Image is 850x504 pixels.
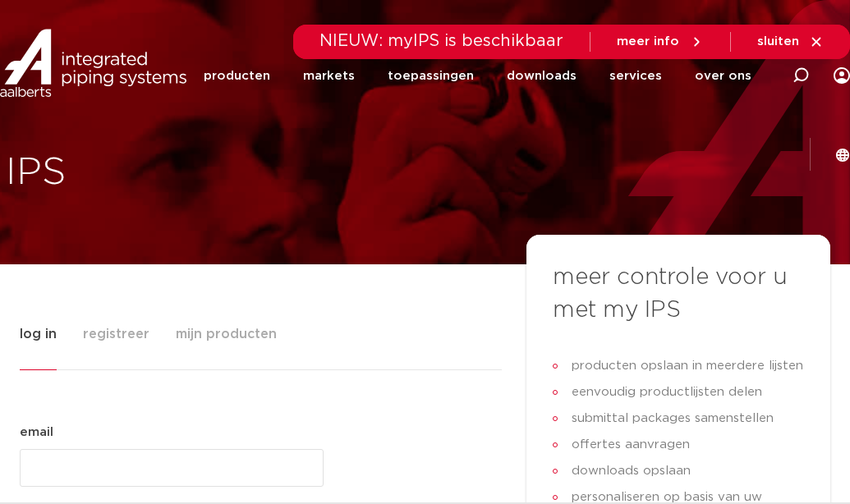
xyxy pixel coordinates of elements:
[617,35,679,48] span: meer info
[609,44,662,108] a: services
[303,44,355,108] a: markets
[757,34,824,49] a: sluiten
[204,44,751,108] nav: Menu
[20,423,53,442] label: email
[553,261,804,327] h3: meer controle voor u met my IPS
[695,44,751,108] a: over ons
[567,353,803,379] span: producten opslaan in meerdere lijsten
[319,33,563,49] span: NIEUW: myIPS is beschikbaar
[567,458,691,484] span: downloads opslaan
[567,379,762,405] span: eenvoudig productlijsten delen
[388,44,474,108] a: toepassingen
[834,57,850,94] div: my IPS
[567,405,774,432] span: submittal packages samenstellen
[567,432,690,458] span: offertes aanvragen
[20,318,57,351] span: log in
[757,35,799,48] span: sluiten
[83,318,149,351] span: registreer
[617,34,704,49] a: meer info
[204,44,270,108] a: producten
[176,318,277,351] span: mijn producten
[507,44,577,108] a: downloads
